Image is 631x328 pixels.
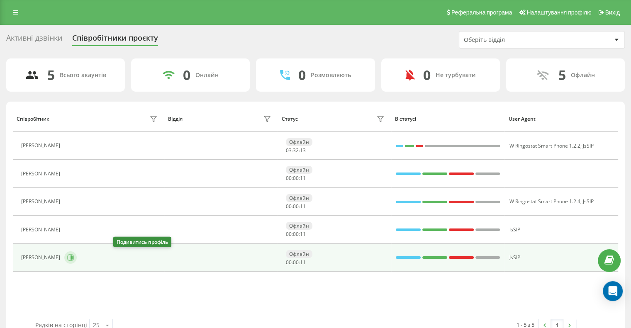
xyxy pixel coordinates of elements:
[293,175,299,182] span: 00
[195,72,219,79] div: Онлайн
[509,226,520,233] span: JsSIP
[509,254,520,261] span: JsSIP
[21,255,62,260] div: [PERSON_NAME]
[60,72,106,79] div: Всього акаунтів
[286,231,306,237] div: : :
[286,259,292,266] span: 00
[603,281,623,301] div: Open Intercom Messenger
[298,67,306,83] div: 0
[509,142,580,149] span: W Ringostat Smart Phone 1.2.2
[72,34,158,46] div: Співробітники проєкту
[286,204,306,209] div: : :
[286,203,292,210] span: 00
[21,143,62,148] div: [PERSON_NAME]
[423,67,431,83] div: 0
[300,147,306,154] span: 13
[451,9,512,16] span: Реферальна програма
[282,116,298,122] div: Статус
[286,222,312,230] div: Офлайн
[286,166,312,174] div: Офлайн
[17,116,49,122] div: Співробітник
[293,147,299,154] span: 32
[300,203,306,210] span: 11
[509,116,614,122] div: User Agent
[311,72,351,79] div: Розмовляють
[21,199,62,204] div: [PERSON_NAME]
[300,175,306,182] span: 11
[113,237,171,247] div: Подивитись профіль
[21,227,62,233] div: [PERSON_NAME]
[47,67,55,83] div: 5
[464,36,563,44] div: Оберіть відділ
[300,259,306,266] span: 11
[168,116,183,122] div: Відділ
[286,260,306,265] div: : :
[605,9,620,16] span: Вихід
[286,231,292,238] span: 00
[570,72,594,79] div: Офлайн
[395,116,501,122] div: В статусі
[293,203,299,210] span: 00
[526,9,591,16] span: Налаштування профілю
[21,171,62,177] div: [PERSON_NAME]
[286,138,312,146] div: Офлайн
[509,198,580,205] span: W Ringostat Smart Phone 1.2.4
[582,142,593,149] span: JsSIP
[183,67,190,83] div: 0
[286,175,292,182] span: 00
[300,231,306,238] span: 11
[286,194,312,202] div: Офлайн
[286,250,312,258] div: Офлайн
[436,72,476,79] div: Не турбувати
[582,198,593,205] span: JsSIP
[286,175,306,181] div: : :
[286,148,306,153] div: : :
[558,67,565,83] div: 5
[6,34,62,46] div: Активні дзвінки
[293,231,299,238] span: 00
[286,147,292,154] span: 03
[293,259,299,266] span: 00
